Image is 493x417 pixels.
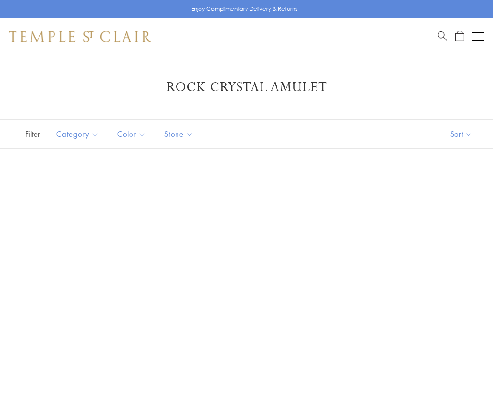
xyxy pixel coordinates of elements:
[9,31,151,42] img: Temple St. Clair
[455,31,464,42] a: Open Shopping Bag
[472,31,484,42] button: Open navigation
[429,120,493,148] button: Show sort by
[113,128,153,140] span: Color
[157,124,200,145] button: Stone
[49,124,106,145] button: Category
[110,124,153,145] button: Color
[52,128,106,140] span: Category
[438,31,447,42] a: Search
[160,128,200,140] span: Stone
[23,79,470,96] h1: Rock Crystal Amulet
[191,4,298,14] p: Enjoy Complimentary Delivery & Returns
